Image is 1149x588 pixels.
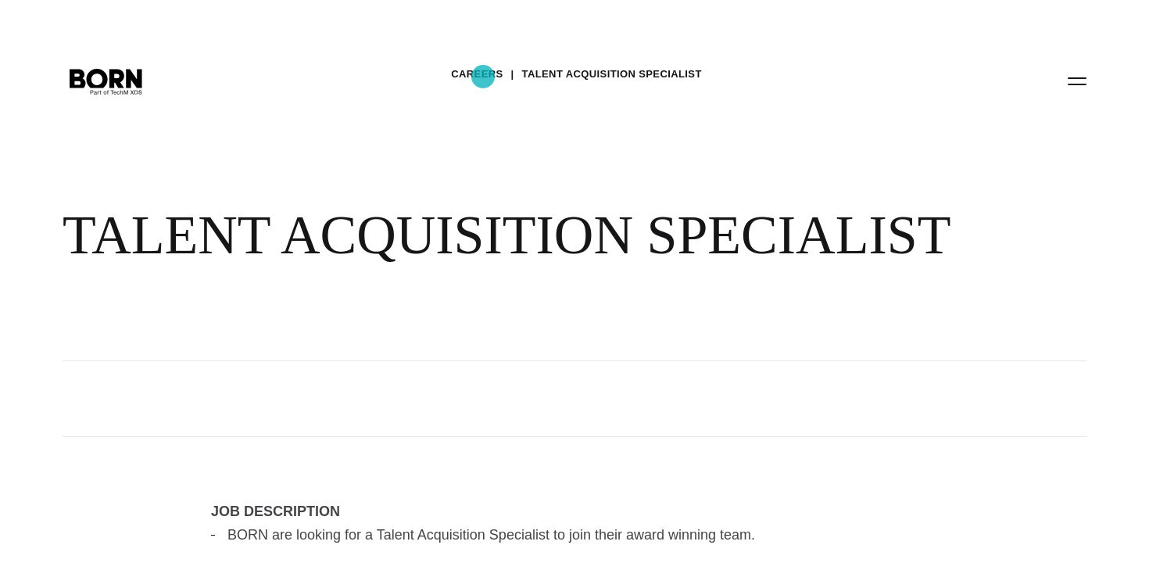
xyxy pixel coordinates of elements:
button: Open [1058,64,1096,97]
a: TALENT ACQUISITION SPECIALIST [522,63,702,86]
strong: JOB DESCRIPTION [211,504,340,519]
a: Careers [451,63,503,86]
div: TALENT ACQUISITION SPECIALIST [63,203,954,267]
li: BORN are looking for a Talent Acquisition Specialist to join their award winning team. [211,523,938,547]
